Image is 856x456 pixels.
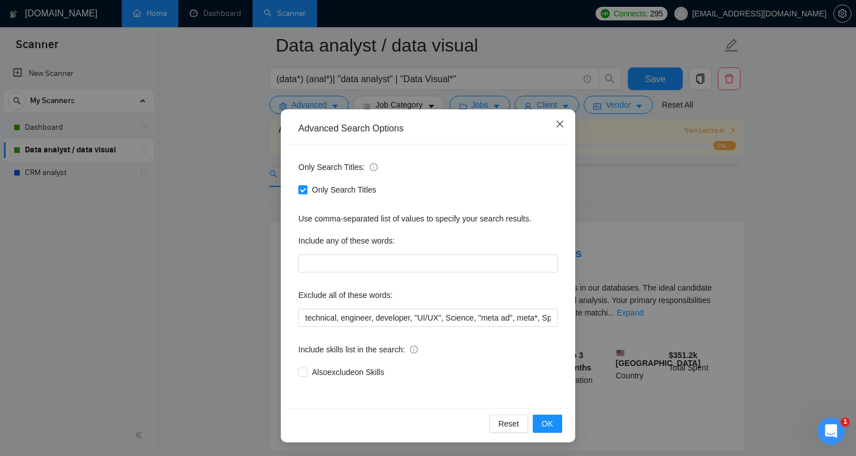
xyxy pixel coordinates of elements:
[533,415,562,433] button: OK
[410,346,418,353] span: info-circle
[841,417,850,427] span: 1
[298,212,558,225] div: Use comma-separated list of values to specify your search results.
[542,417,553,430] span: OK
[298,161,378,173] span: Only Search Titles:
[545,109,575,140] button: Close
[498,417,519,430] span: Reset
[307,366,389,378] span: Also exclude on Skills
[555,120,564,129] span: close
[298,122,558,135] div: Advanced Search Options
[489,415,528,433] button: Reset
[298,343,418,356] span: Include skills list in the search:
[818,417,845,445] iframe: Intercom live chat
[370,163,378,171] span: info-circle
[298,232,395,250] label: Include any of these words:
[307,184,381,196] span: Only Search Titles
[298,286,393,304] label: Exclude all of these words:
